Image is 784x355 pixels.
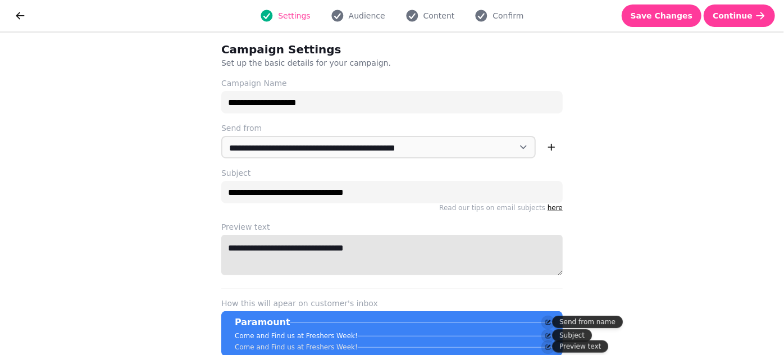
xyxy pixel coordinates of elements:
a: here [548,204,563,212]
h2: Campaign Settings [221,42,437,57]
label: Subject [221,167,563,179]
label: Preview text [221,221,563,233]
span: Content [423,10,455,21]
p: Read our tips on email subjects [221,203,563,212]
button: Save Changes [622,4,702,27]
button: Continue [704,4,775,27]
span: Confirm [493,10,523,21]
div: Subject [552,329,592,342]
label: How this will apear on customer's inbox [221,298,563,309]
p: Come and Find us at Freshers Week! [235,331,358,340]
label: Send from [221,122,563,134]
p: Come and Find us at Freshers Week! [235,343,358,352]
div: Preview text [552,340,608,353]
span: Continue [713,12,753,20]
div: Send from name [552,316,623,328]
span: Settings [278,10,310,21]
span: Save Changes [631,12,693,20]
label: Campaign Name [221,78,563,89]
span: Audience [349,10,385,21]
button: go back [9,4,31,27]
p: Paramount [235,316,290,329]
p: Set up the basic details for your campaign. [221,57,509,69]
